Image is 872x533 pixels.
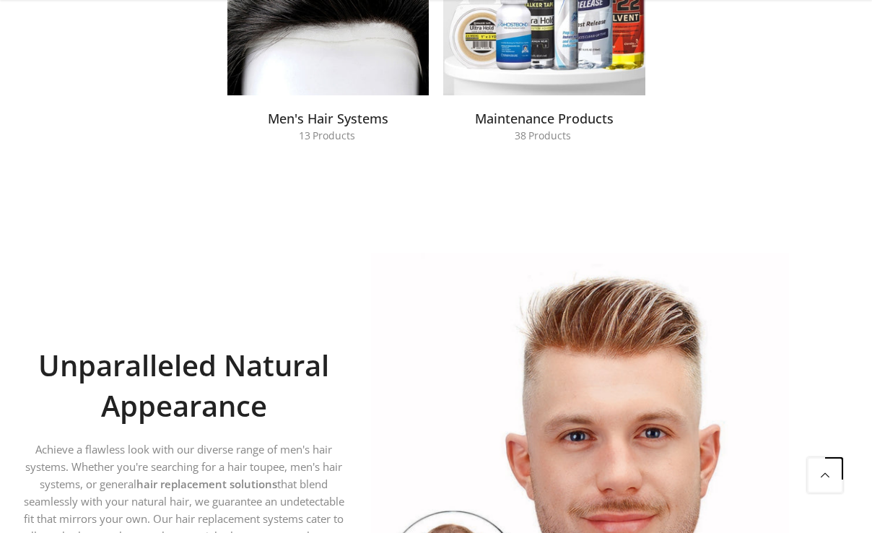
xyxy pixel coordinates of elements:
[515,131,526,141] span: 38
[313,131,355,141] span: Products
[475,112,614,125] span: Maintenance Products
[443,110,645,127] a: Maintenance Products
[443,127,645,144] a: 38 Products
[227,127,430,144] a: 13 Products
[18,345,349,426] h3: Unparalleled Natural Appearance
[807,457,843,493] a: Back to the top
[227,110,430,127] a: Men's Hair Systems
[299,131,310,141] span: 13
[136,477,277,491] strong: hair replacement solutions
[268,112,388,125] span: Men's Hair Systems
[528,131,571,141] span: Products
